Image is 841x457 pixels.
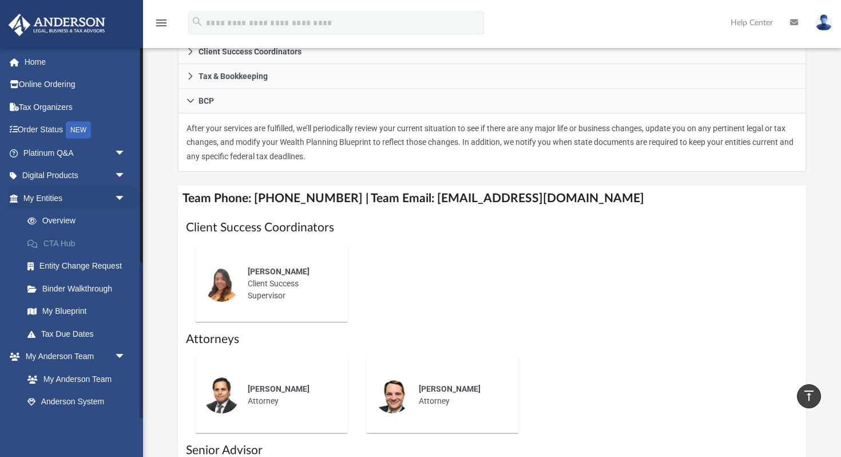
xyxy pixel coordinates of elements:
a: Tax & Bookkeeping [178,64,806,89]
a: My Anderson Teamarrow_drop_down [8,345,137,368]
a: Order StatusNEW [8,119,143,142]
span: arrow_drop_down [114,164,137,188]
a: Platinum Q&Aarrow_drop_down [8,141,143,164]
span: BCP [199,97,214,105]
span: Tax & Bookkeeping [199,72,268,80]
a: My Blueprint [16,300,137,323]
a: Online Ordering [8,73,143,96]
a: Anderson System [16,391,137,413]
div: BCP [178,113,806,172]
a: vertical_align_top [797,384,821,408]
a: menu [154,22,168,30]
img: thumbnail [374,377,411,413]
a: Client Success Coordinators [178,40,806,64]
div: Attorney [240,375,340,415]
h4: Team Phone: [PHONE_NUMBER] | Team Email: [EMAIL_ADDRESS][DOMAIN_NAME] [178,186,806,211]
span: arrow_drop_down [114,141,137,165]
i: vertical_align_top [802,389,816,403]
a: My Anderson Team [16,368,132,391]
img: thumbnail [203,377,240,413]
a: Overview [16,210,143,233]
a: Digital Productsarrow_drop_down [8,164,143,187]
span: arrow_drop_down [114,345,137,369]
img: User Pic [815,14,832,31]
img: thumbnail [203,265,240,302]
a: Tax Due Dates [16,322,143,345]
a: Client Referrals [16,413,137,436]
span: Client Success Coordinators [199,48,302,56]
a: Entity Change Request [16,255,143,278]
a: My Entitiesarrow_drop_down [8,187,143,210]
i: search [191,15,204,28]
span: arrow_drop_down [114,187,137,210]
span: [PERSON_NAME] [248,384,310,393]
img: Anderson Advisors Platinum Portal [5,14,109,36]
a: BCP [178,89,806,113]
a: Tax Organizers [8,96,143,119]
div: Client Success Supervisor [240,258,340,310]
h1: Attorneys [186,331,798,348]
i: menu [154,16,168,30]
div: NEW [66,121,91,139]
p: After your services are fulfilled, we’ll periodically review your current situation to see if the... [187,121,798,164]
a: CTA Hub [16,232,143,255]
div: Attorney [411,375,511,415]
span: [PERSON_NAME] [419,384,481,393]
span: [PERSON_NAME] [248,267,310,276]
h1: Client Success Coordinators [186,219,798,236]
a: Binder Walkthrough [16,277,143,300]
a: Home [8,50,143,73]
